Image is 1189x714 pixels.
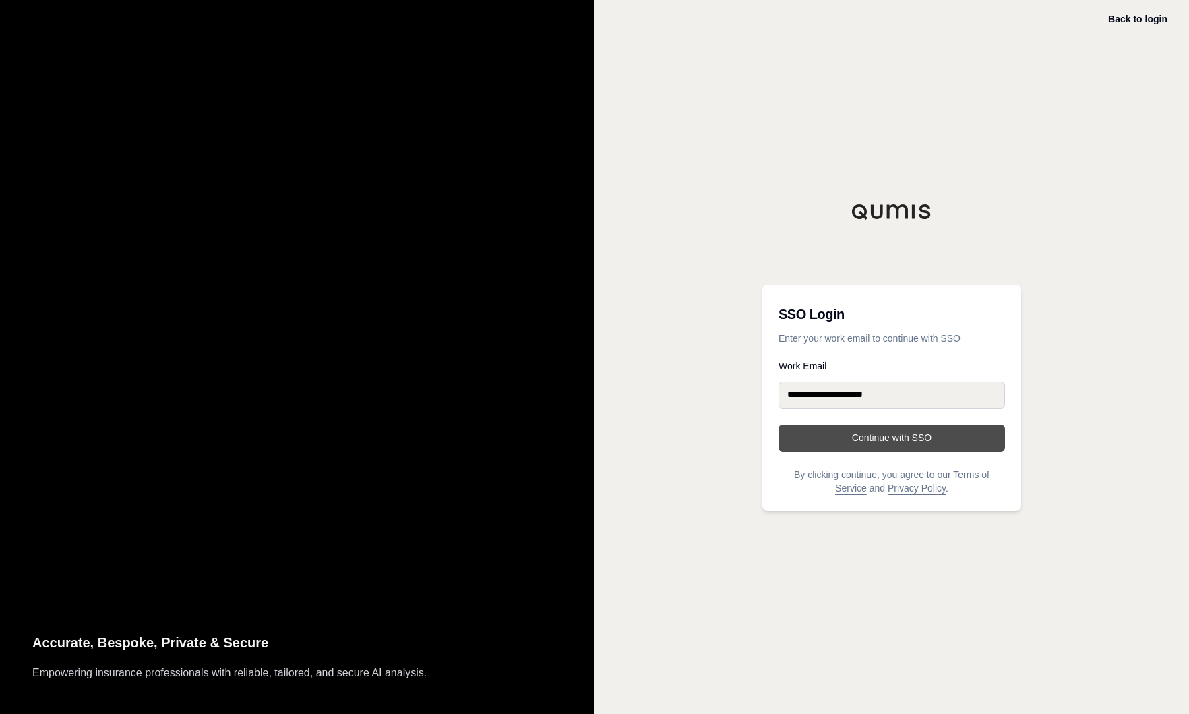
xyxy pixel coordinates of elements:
[779,468,1005,495] p: By clicking continue, you agree to our and .
[851,204,932,220] img: Qumis
[779,361,1005,371] label: Work Email
[32,632,562,654] p: Accurate, Bespoke, Private & Secure
[779,425,1005,452] button: Continue with SSO
[779,301,1005,328] h3: SSO Login
[1108,13,1167,24] a: Back to login
[779,332,1005,345] p: Enter your work email to continue with SSO
[32,664,562,682] p: Empowering insurance professionals with reliable, tailored, and secure AI analysis.
[888,483,946,494] a: Privacy Policy
[835,469,989,494] a: Terms of Service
